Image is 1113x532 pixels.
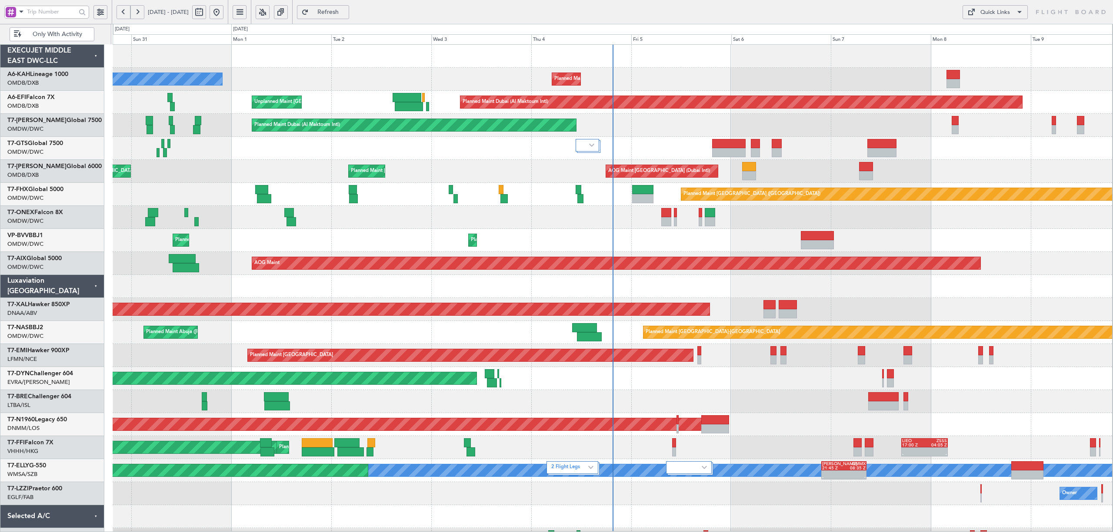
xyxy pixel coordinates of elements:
[250,349,333,362] div: Planned Maint [GEOGRAPHIC_DATA]
[7,463,46,469] a: T7-ELLYG-550
[7,493,33,501] a: EGLF/FAB
[175,234,261,247] div: Planned Maint Dubai (Al Maktoum Intl)
[7,324,43,330] a: T7-NASBBJ2
[7,324,29,330] span: T7-NAS
[589,143,594,147] img: arrow-gray.svg
[831,34,931,45] div: Sun 7
[902,439,924,443] div: LIEO
[254,119,340,132] div: Planned Maint Dubai (Al Maktoum Intl)
[7,94,26,100] span: A6-EFI
[463,96,548,109] div: Planned Maint Dubai (Al Maktoum Intl)
[297,5,349,19] button: Refresh
[7,355,37,363] a: LFMN/NCE
[7,463,29,469] span: T7-ELLY
[7,125,43,133] a: OMDW/DWC
[7,347,70,354] a: T7-EMIHawker 900XP
[51,165,197,178] div: Planned Maint [GEOGRAPHIC_DATA] ([GEOGRAPHIC_DATA] Intl)
[10,27,94,41] button: Only With Activity
[351,165,496,178] div: Planned Maint [GEOGRAPHIC_DATA] ([GEOGRAPHIC_DATA] Intl)
[646,326,780,339] div: Planned Maint [GEOGRAPHIC_DATA]-[GEOGRAPHIC_DATA]
[844,466,866,470] div: 08:35 Z
[115,26,130,33] div: [DATE]
[902,443,924,447] div: 17:00 Z
[7,301,70,307] a: T7-XALHawker 850XP
[7,232,29,238] span: VP-BVV
[531,34,631,45] div: Thu 4
[7,71,68,77] a: A6-KAHLineage 1000
[7,117,67,123] span: T7-[PERSON_NAME]
[683,188,820,201] div: Planned Maint [GEOGRAPHIC_DATA] ([GEOGRAPHIC_DATA])
[148,8,189,16] span: [DATE] - [DATE]
[925,443,947,447] div: 04:05 Z
[925,452,947,456] div: -
[7,347,27,354] span: T7-EMI
[7,148,43,156] a: OMDW/DWC
[7,71,30,77] span: A6-KAH
[331,34,431,45] div: Tue 2
[233,26,248,33] div: [DATE]
[7,140,63,146] a: T7-GTSGlobal 7500
[7,232,43,238] a: VP-BVVBBJ1
[7,439,25,446] span: T7-FFI
[7,140,28,146] span: T7-GTS
[7,240,43,248] a: OMDW/DWC
[822,475,844,479] div: -
[925,439,947,443] div: ZSSS
[822,462,844,466] div: [PERSON_NAME]
[7,439,53,446] a: T7-FFIFalcon 7X
[7,378,70,386] a: EVRA/[PERSON_NAME]
[7,393,71,400] a: T7-BREChallenger 604
[7,486,29,492] span: T7-LZZI
[7,186,28,192] span: T7-FHX
[7,94,55,100] a: A6-EFIFalcon 7X
[631,34,731,45] div: Fri 5
[7,470,37,478] a: WMSA/SZB
[7,416,35,423] span: T7-N1960
[7,255,27,261] span: T7-AIX
[254,257,280,270] div: AOG Maint
[7,255,62,261] a: T7-AIXGlobal 5000
[7,424,40,432] a: DNMM/LOS
[702,466,707,469] img: arrow-gray.svg
[431,34,531,45] div: Wed 3
[7,163,67,169] span: T7-[PERSON_NAME]
[931,34,1031,45] div: Mon 8
[7,171,39,179] a: OMDB/DXB
[131,34,231,45] div: Sun 31
[844,462,866,466] div: GMMX
[7,332,43,340] a: OMDW/DWC
[7,263,43,271] a: OMDW/DWC
[254,96,397,109] div: Unplanned Maint [GEOGRAPHIC_DATA] ([GEOGRAPHIC_DATA])
[7,401,30,409] a: LTBA/ISL
[554,73,640,86] div: Planned Maint Dubai (Al Maktoum Intl)
[7,79,39,87] a: OMDB/DXB
[7,209,34,215] span: T7-ONEX
[146,326,244,339] div: Planned Maint Abuja ([PERSON_NAME] Intl)
[7,416,67,423] a: T7-N1960Legacy 650
[23,31,91,37] span: Only With Activity
[588,466,593,469] img: arrow-gray.svg
[7,370,73,377] a: T7-DYNChallenger 604
[7,447,38,455] a: VHHH/HKG
[7,186,63,192] a: T7-FHXGlobal 5000
[7,217,43,225] a: OMDW/DWC
[902,452,924,456] div: -
[844,475,866,479] div: -
[731,34,831,45] div: Sat 6
[231,34,331,45] div: Mon 1
[7,163,102,169] a: T7-[PERSON_NAME]Global 6000
[7,301,28,307] span: T7-XAL
[7,309,37,317] a: DNAA/ABV
[7,117,102,123] a: T7-[PERSON_NAME]Global 7500
[310,9,346,15] span: Refresh
[822,466,844,470] div: 21:45 Z
[963,5,1028,19] button: Quick Links
[1062,487,1077,500] div: Owner
[7,486,62,492] a: T7-LZZIPraetor 600
[7,393,28,400] span: T7-BRE
[7,209,63,215] a: T7-ONEXFalcon 8X
[7,370,30,377] span: T7-DYN
[7,102,39,110] a: OMDB/DXB
[7,194,43,202] a: OMDW/DWC
[27,5,76,18] input: Trip Number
